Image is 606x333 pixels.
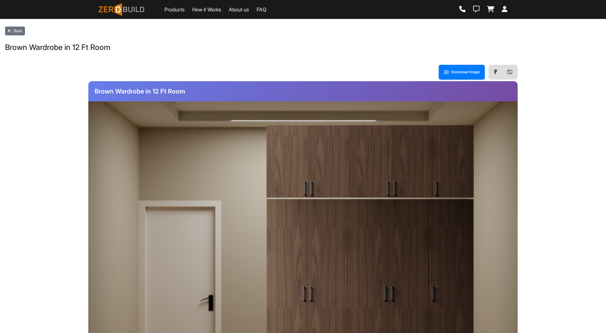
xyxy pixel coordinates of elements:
[164,6,185,13] a: Products
[502,65,517,79] div: Toggle Internal View
[98,3,144,16] img: ZeroBuild logo
[5,27,25,35] button: Back
[439,65,485,80] button: Download Image
[489,65,502,79] div: Toggle Price Display
[5,43,601,52] h1: Brown Wardrobe in 12 Ft Room
[192,6,221,13] a: How it Works
[229,6,249,13] a: About us
[266,124,474,198] img: 8ft Loft - Walnut Brown - 80 x 225 x 10 cm
[257,6,266,13] a: FAQ
[88,81,518,101] h3: Brown Wardrobe in 12 Ft Room
[502,6,508,13] a: Login
[451,69,480,75] span: Download Image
